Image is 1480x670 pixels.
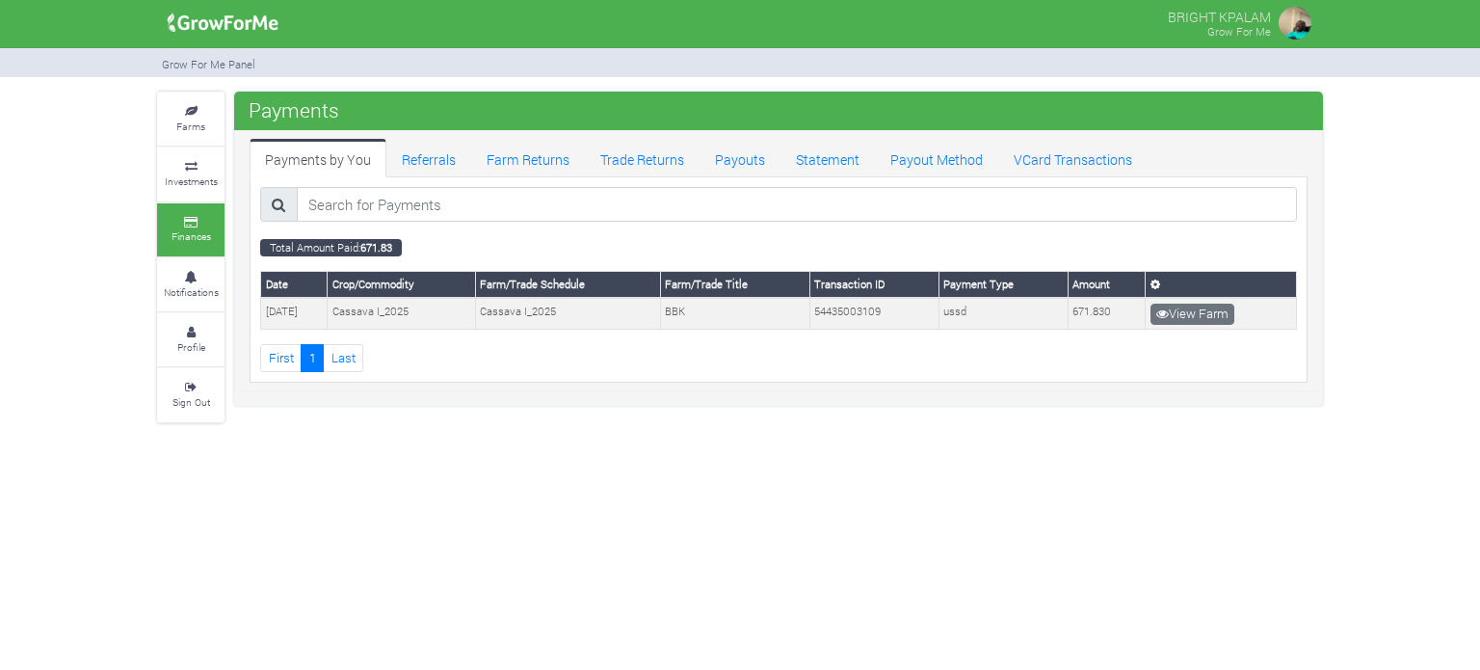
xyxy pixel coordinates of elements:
[475,272,660,298] th: Farm/Trade Schedule
[1068,298,1146,329] td: 671.830
[297,187,1297,222] input: Search for Payments
[244,91,344,129] span: Payments
[1150,304,1234,325] a: View Farm
[250,139,386,177] a: Payments by You
[260,344,1297,372] nav: Page Navigation
[938,298,1068,329] td: ussd
[328,272,475,298] th: Crop/Commodity
[1068,272,1146,298] th: Amount
[386,139,471,177] a: Referrals
[165,174,218,188] small: Investments
[780,139,875,177] a: Statement
[809,272,938,298] th: Transaction ID
[261,298,328,329] td: [DATE]
[328,298,475,329] td: Cassava I_2025
[1168,4,1271,27] p: BRIGHT KPALAM
[157,203,225,256] a: Finances
[1207,24,1271,39] small: Grow For Me
[172,229,211,243] small: Finances
[157,93,225,146] a: Farms
[157,368,225,421] a: Sign Out
[157,313,225,366] a: Profile
[261,272,328,298] th: Date
[177,340,205,354] small: Profile
[700,139,780,177] a: Payouts
[157,147,225,201] a: Investments
[875,139,998,177] a: Payout Method
[172,395,210,409] small: Sign Out
[301,344,324,372] a: 1
[176,120,205,133] small: Farms
[164,285,219,299] small: Notifications
[809,298,938,329] td: 54435003109
[660,298,809,329] td: BBK
[323,344,363,372] a: Last
[585,139,700,177] a: Trade Returns
[998,139,1148,177] a: VCard Transactions
[1276,4,1314,42] img: growforme image
[162,57,255,71] small: Grow For Me Panel
[471,139,585,177] a: Farm Returns
[660,272,809,298] th: Farm/Trade Title
[260,344,302,372] a: First
[260,239,402,256] small: Total Amount Paid:
[938,272,1068,298] th: Payment Type
[360,240,392,255] b: 671.83
[161,4,285,42] img: growforme image
[475,298,660,329] td: Cassava I_2025
[157,258,225,311] a: Notifications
